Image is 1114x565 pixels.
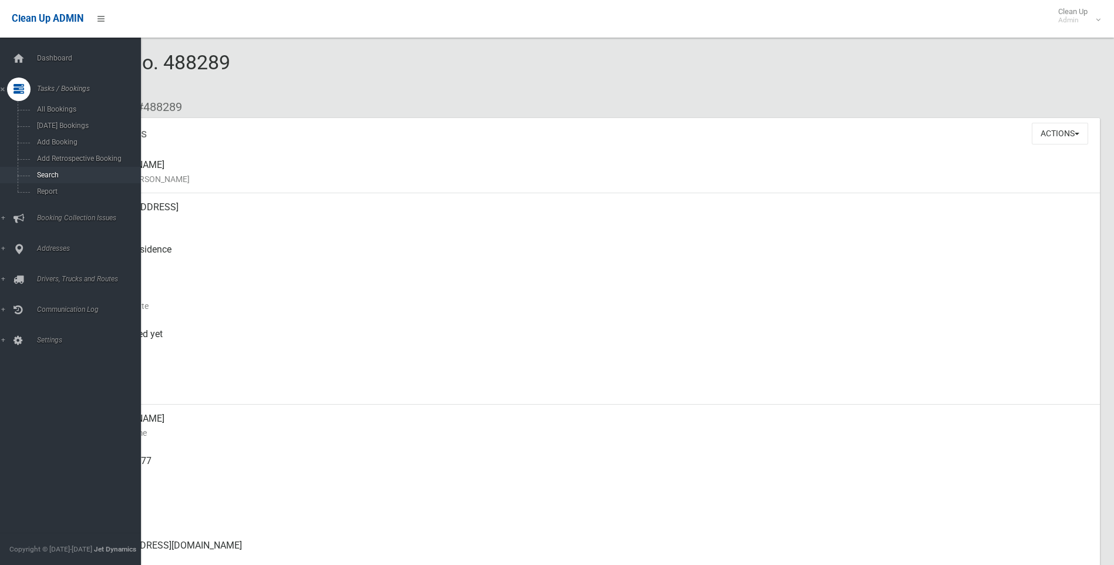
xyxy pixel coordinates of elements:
[94,193,1091,236] div: [STREET_ADDRESS]
[9,545,92,553] span: Copyright © [DATE]-[DATE]
[94,172,1091,186] small: Name of [PERSON_NAME]
[1058,16,1088,25] small: Admin
[94,426,1091,440] small: Contact Name
[12,13,83,24] span: Clean Up ADMIN
[33,244,150,253] span: Addresses
[94,545,136,553] strong: Jet Dynamics
[94,489,1091,532] div: None given
[94,362,1091,405] div: [DATE]
[1032,123,1088,144] button: Actions
[33,138,140,146] span: Add Booking
[94,299,1091,313] small: Collection Date
[94,384,1091,398] small: Zone
[94,257,1091,271] small: Pickup Point
[94,151,1091,193] div: [PERSON_NAME]
[94,510,1091,524] small: Landline
[33,187,140,196] span: Report
[33,122,140,130] span: [DATE] Bookings
[33,171,140,179] span: Search
[33,214,150,222] span: Booking Collection Issues
[128,96,182,118] li: #488289
[33,275,150,283] span: Drivers, Trucks and Routes
[94,447,1091,489] div: 0490 888 577
[52,51,230,96] span: Booking No. 488289
[1052,7,1099,25] span: Clean Up
[33,154,140,163] span: Add Retrospective Booking
[33,305,150,314] span: Communication Log
[94,320,1091,362] div: Not collected yet
[94,236,1091,278] div: Front of Residence
[33,85,150,93] span: Tasks / Bookings
[33,54,150,62] span: Dashboard
[94,405,1091,447] div: [PERSON_NAME]
[94,341,1091,355] small: Collected At
[33,105,140,113] span: All Bookings
[94,278,1091,320] div: [DATE]
[94,468,1091,482] small: Mobile
[33,336,150,344] span: Settings
[94,214,1091,228] small: Address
